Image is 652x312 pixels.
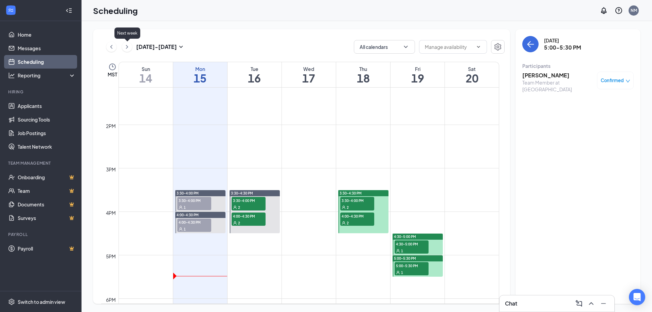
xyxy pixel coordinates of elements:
svg: User [179,227,183,231]
a: September 20, 2025 [445,62,499,87]
div: NM [631,7,637,13]
h3: 5:00-5:30 PM [544,44,581,51]
div: Thu [336,66,390,72]
span: 4:00-4:30 PM [177,219,211,225]
div: Fri [391,66,445,72]
div: Sun [119,66,173,72]
a: September 17, 2025 [282,62,336,87]
span: 2 [238,205,240,210]
button: ChevronLeft [106,42,116,52]
span: 4:00-4:30 PM [232,213,266,219]
span: 3:30-4:00 PM [177,197,211,204]
span: 5:00-5:30 PM [395,262,429,269]
h1: 20 [445,72,499,84]
div: Tue [228,66,282,72]
a: September 14, 2025 [119,62,173,87]
svg: QuestionInfo [615,6,623,15]
a: DocumentsCrown [18,198,76,211]
a: SurveysCrown [18,211,76,225]
span: 1 [401,249,403,253]
div: 5pm [105,253,117,260]
div: 6pm [105,296,117,304]
a: Home [18,28,76,41]
svg: ArrowLeft [526,40,535,48]
svg: User [342,205,346,209]
h3: [DATE] - [DATE] [136,43,177,51]
button: ChevronRight [122,42,132,52]
svg: Analysis [8,72,15,79]
span: down [626,79,630,84]
div: Payroll [8,232,74,237]
div: 2pm [105,122,117,130]
a: September 19, 2025 [391,62,445,87]
button: Minimize [598,298,609,309]
span: 1 [184,227,186,232]
svg: WorkstreamLogo [7,7,14,14]
div: Mon [173,66,227,72]
div: Participants [522,62,634,69]
button: ComposeMessage [574,298,584,309]
button: back-button [522,36,539,52]
a: Job Postings [18,126,76,140]
button: All calendarsChevronDown [354,40,415,54]
a: OnboardingCrown [18,170,76,184]
span: 3:30-4:30 PM [231,191,253,196]
h1: Scheduling [93,5,138,16]
h1: 18 [336,72,390,84]
svg: ChevronUp [587,299,595,308]
a: Messages [18,41,76,55]
svg: Settings [494,43,502,51]
input: Manage availability [425,43,473,51]
a: September 16, 2025 [228,62,282,87]
a: Scheduling [18,55,76,69]
svg: User [396,271,400,275]
div: Next week [114,27,140,39]
a: TeamCrown [18,184,76,198]
h1: 16 [228,72,282,84]
div: Hiring [8,89,74,95]
h1: 15 [173,72,227,84]
a: Applicants [18,99,76,113]
svg: Notifications [600,6,608,15]
svg: Settings [8,298,15,305]
a: PayrollCrown [18,242,76,255]
span: 3:30-4:30 PM [340,191,362,196]
span: 3:30-4:00 PM [232,197,266,204]
span: MST [108,71,117,78]
div: Team Management [8,160,74,166]
span: 1 [401,270,403,275]
div: Team Member at [GEOGRAPHIC_DATA] [522,79,594,93]
div: Open Intercom Messenger [629,289,645,305]
svg: ChevronDown [476,44,481,50]
div: Wed [282,66,336,72]
a: September 18, 2025 [336,62,390,87]
h3: [PERSON_NAME] [522,72,594,79]
a: Sourcing Tools [18,113,76,126]
span: 2 [238,221,240,225]
span: 3:30-4:00 PM [177,191,199,196]
h1: 19 [391,72,445,84]
svg: User [233,205,237,209]
svg: Collapse [66,7,72,14]
span: 1 [184,205,186,210]
h1: 17 [282,72,336,84]
div: Sat [445,66,499,72]
svg: ChevronRight [124,43,130,51]
svg: User [342,221,346,225]
span: 3:30-4:00 PM [340,197,374,204]
div: Reporting [18,72,76,79]
svg: User [233,221,237,225]
svg: ChevronLeft [108,43,115,51]
svg: ComposeMessage [575,299,583,308]
span: Confirmed [601,77,624,84]
svg: SmallChevronDown [177,43,185,51]
span: 4:30-5:00 PM [395,240,429,247]
span: 2 [347,221,349,225]
svg: User [179,205,183,209]
button: ChevronUp [586,298,597,309]
h3: Chat [505,300,517,307]
a: Talent Network [18,140,76,153]
button: Settings [491,40,505,54]
span: 4:00-4:30 PM [340,213,374,219]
